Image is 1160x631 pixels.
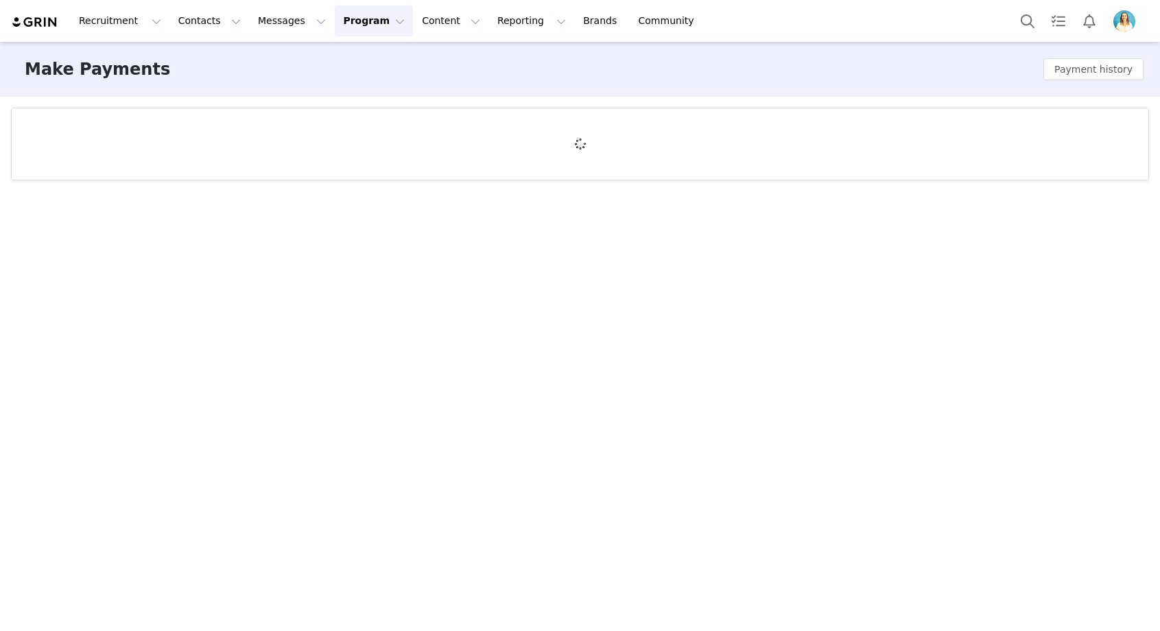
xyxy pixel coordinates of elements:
[1105,10,1149,32] button: Profile
[25,57,170,82] h3: Make Payments
[250,5,334,36] button: Messages
[630,5,709,36] a: Community
[11,16,59,29] img: grin logo
[1043,5,1074,36] a: Tasks
[414,5,488,36] button: Content
[1043,58,1144,80] button: Payment history
[170,5,249,36] button: Contacts
[335,5,413,36] button: Program
[1013,5,1043,36] button: Search
[71,5,169,36] button: Recruitment
[1113,10,1135,32] img: d34310ee-3aed-46d3-958b-8032d008e1ec.jpg
[489,5,574,36] button: Reporting
[575,5,629,36] a: Brands
[1074,5,1104,36] button: Notifications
